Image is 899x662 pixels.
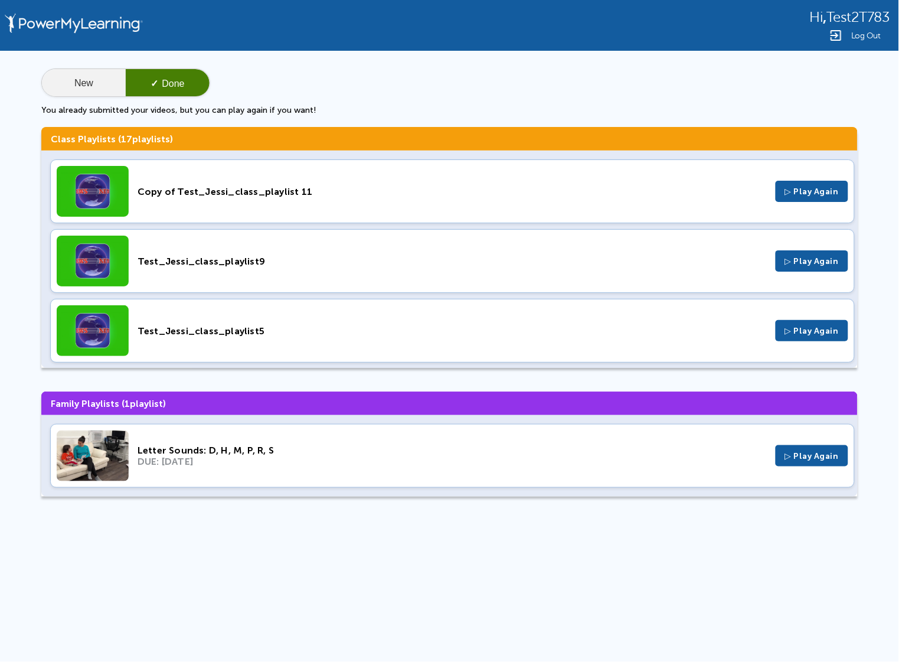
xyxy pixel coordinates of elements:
[849,609,890,653] iframe: Chat
[57,431,129,481] img: Thumbnail
[829,28,843,43] img: Logout Icon
[785,187,839,197] span: ▷ Play Again
[810,8,890,25] div: ,
[57,166,129,217] img: Thumbnail
[776,320,848,341] button: ▷ Play Again
[785,256,839,266] span: ▷ Play Again
[151,79,158,89] span: ✓
[126,69,210,97] button: ✓Done
[41,127,858,151] h3: Class Playlists ( playlists)
[125,398,130,409] span: 1
[41,392,858,415] h3: Family Playlists ( playlist)
[41,105,858,115] p: You already submitted your videos, but you can play again if you want!
[138,256,767,267] div: Test_Jessi_class_playlist9
[826,9,890,25] span: Test2T783
[138,456,767,467] div: DUE: [DATE]
[138,445,767,456] div: Letter Sounds: D, H, M, P, R, S
[121,133,132,145] span: 17
[776,181,848,202] button: ▷ Play Again
[138,186,767,197] div: Copy of Test_Jessi_class_playlist 11
[57,305,129,356] img: Thumbnail
[776,445,848,467] button: ▷ Play Again
[785,451,839,461] span: ▷ Play Again
[42,69,126,97] button: New
[138,325,767,337] div: Test_Jessi_class_playlist5
[776,250,848,272] button: ▷ Play Again
[810,9,823,25] span: Hi
[57,236,129,286] img: Thumbnail
[851,31,881,40] span: Log Out
[785,326,839,336] span: ▷ Play Again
